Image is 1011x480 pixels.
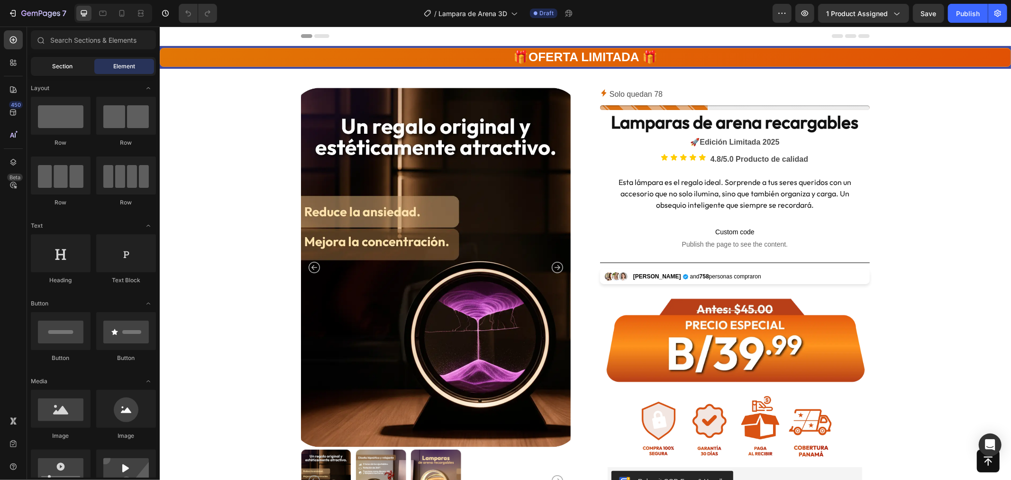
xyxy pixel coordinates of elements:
[948,4,988,23] button: Publish
[53,62,73,71] span: Section
[450,61,503,75] p: Solo quedan 78
[96,276,156,285] div: Text Block
[440,258,710,361] img: Precio Carrito Control
[7,174,23,181] div: Beta
[141,374,156,389] span: Toggle open
[96,432,156,440] div: Image
[440,83,710,108] h1: Lamparas de arena recargables
[540,111,619,120] strong: Edición Limitada 2025
[31,84,49,92] span: Layout
[96,354,156,362] div: Button
[96,138,156,147] div: Row
[523,247,529,253] img: verified badge
[539,9,554,18] span: Draft
[31,138,91,147] div: Row
[979,434,1002,456] div: Open Intercom Messenger
[31,222,43,230] span: Text
[440,200,710,211] span: Custom code
[438,9,507,18] span: Lampara de Arena 3D
[179,4,217,23] div: Undo/Redo
[459,151,692,183] span: Esta lámpara es el regalo ideal. Sorprende a tus seres queridos con un accesorio que no solo ilum...
[31,377,47,386] span: Media
[441,109,709,123] p: 🚀
[141,296,156,311] span: Toggle open
[458,245,469,255] img: Customer 3
[31,354,91,362] div: Button
[392,235,403,247] button: Carousel Next Arrow
[31,299,48,308] span: Button
[440,213,710,222] span: Publish the page to see the content.
[826,9,888,18] span: 1 product assigned
[62,8,66,19] p: 7
[4,4,71,23] button: 7
[160,27,1011,480] iframe: Design area
[444,245,455,255] img: Customer 1
[913,4,944,23] button: Save
[451,245,462,255] img: Customer 2
[113,62,135,71] span: Element
[96,198,156,207] div: Row
[31,30,156,49] input: Search Sections & Elements
[9,101,23,109] div: 450
[31,276,91,285] div: Heading
[921,9,937,18] span: Save
[956,9,980,18] div: Publish
[31,198,91,207] div: Row
[141,218,156,233] span: Toggle open
[474,369,677,433] img: gempages_584354690163016458-6d3348f1-9908-4047-928c-0f8efd3a6f70.gif
[434,9,437,18] span: /
[141,81,156,96] span: Toggle open
[540,247,549,253] strong: 758
[551,126,648,140] p: 4.8/5.0 Producto de calidad
[818,4,909,23] button: 1 product assigned
[31,432,91,440] div: Image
